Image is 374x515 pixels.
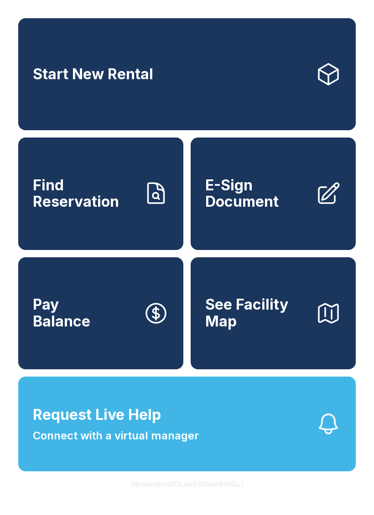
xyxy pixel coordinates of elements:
button: VersionkrrefDLawElMlwz8nfSsJ [123,471,251,497]
span: Start New Rental [33,66,153,83]
span: E-Sign Document [205,177,308,210]
span: See Facility Map [205,296,308,330]
button: See Facility Map [191,257,356,369]
button: PayBalance [18,257,183,369]
span: Pay Balance [33,296,90,330]
button: Request Live HelpConnect with a virtual manager [18,377,356,471]
a: E-Sign Document [191,138,356,250]
a: Start New Rental [18,18,356,130]
span: Request Live Help [33,404,161,426]
a: Find Reservation [18,138,183,250]
span: Find Reservation [33,177,136,210]
span: Connect with a virtual manager [33,428,199,444]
